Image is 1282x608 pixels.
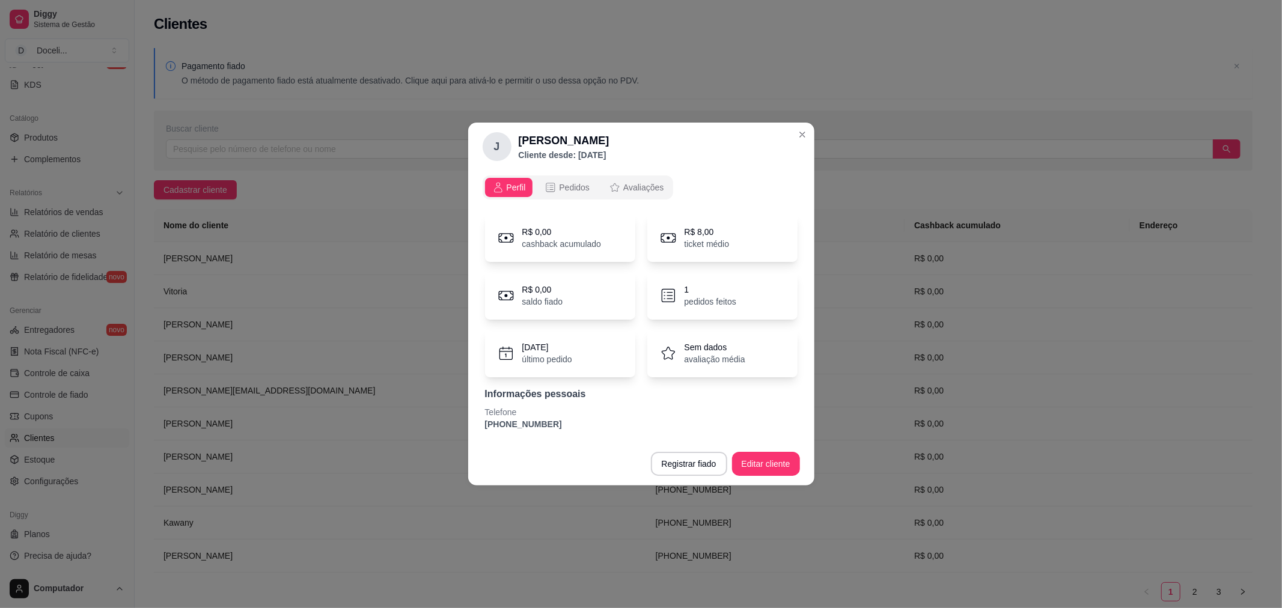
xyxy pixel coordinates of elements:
[559,181,590,193] span: Pedidos
[483,175,674,199] div: opções
[519,149,609,161] p: Cliente desde: [DATE]
[519,132,609,149] h2: [PERSON_NAME]
[522,296,563,308] p: saldo fiado
[522,341,572,353] p: [DATE]
[485,418,798,430] p: [PHONE_NUMBER]
[793,125,812,144] button: Close
[685,353,745,365] p: avaliação média
[651,452,727,476] button: Registrar fiado
[685,296,736,308] p: pedidos feitos
[483,132,511,161] div: J
[685,284,736,296] p: 1
[685,341,745,353] p: Sem dados
[623,181,664,193] span: Avaliações
[685,238,730,250] p: ticket médio
[685,226,730,238] p: R$ 8,00
[485,406,798,418] p: Telefone
[485,387,798,401] p: Informações pessoais
[522,284,563,296] p: R$ 0,00
[522,353,572,365] p: último pedido
[732,452,800,476] button: Editar cliente
[507,181,526,193] span: Perfil
[483,175,800,199] div: opções
[522,226,602,238] p: R$ 0,00
[522,238,602,250] p: cashback acumulado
